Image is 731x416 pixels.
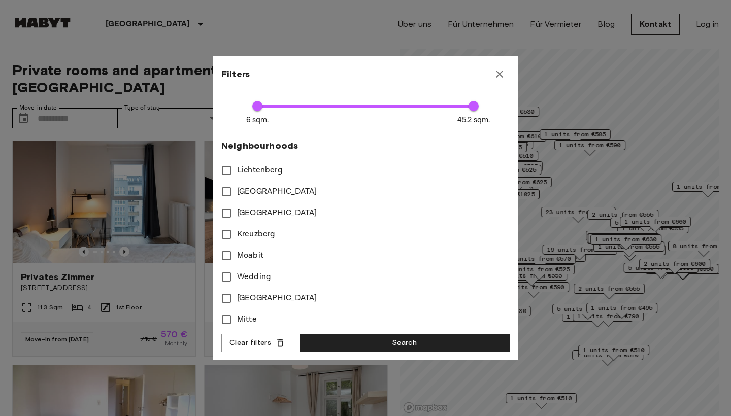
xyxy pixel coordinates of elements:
[237,314,257,326] span: Mitte
[237,228,275,240] span: Kreuzberg
[457,115,490,125] span: 45.2 sqm.
[221,334,291,353] button: Clear filters
[237,271,271,283] span: Wedding
[237,250,263,262] span: Moabit
[237,292,317,304] span: [GEOGRAPHIC_DATA]
[221,68,250,80] span: Filters
[237,186,317,198] span: [GEOGRAPHIC_DATA]
[237,164,283,177] span: Lichtenberg
[300,334,510,353] button: Search
[221,140,510,152] span: Neighbourhoods
[246,115,269,125] span: 6 sqm.
[237,207,317,219] span: [GEOGRAPHIC_DATA]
